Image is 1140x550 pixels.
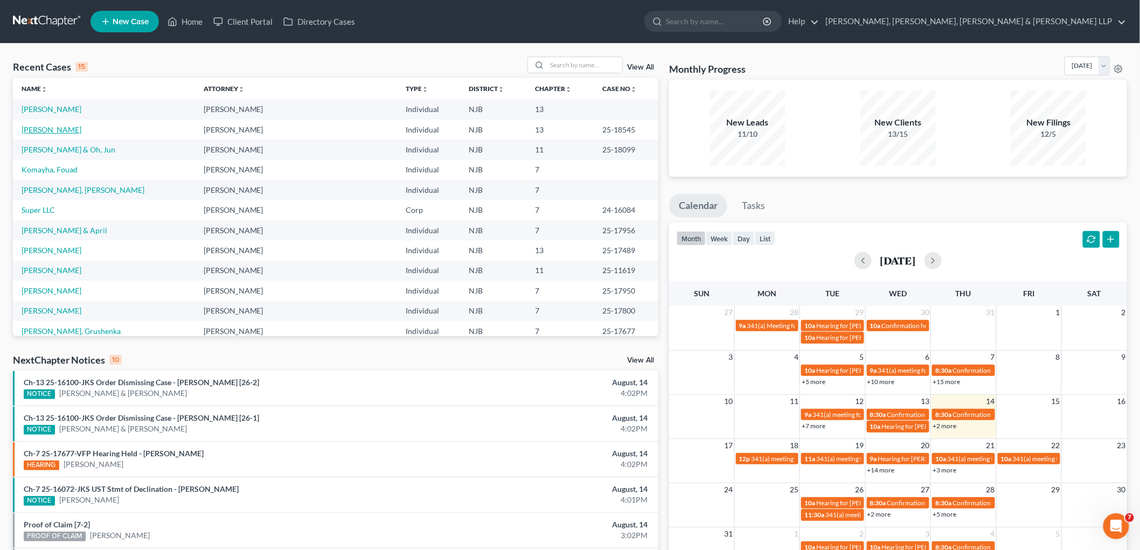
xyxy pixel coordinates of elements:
a: Proof of Claim [7-2] [24,520,90,529]
td: [PERSON_NAME] [195,240,397,260]
button: day [733,231,755,246]
span: 26 [854,483,865,496]
span: 10a [935,455,946,463]
div: Silvia says… [9,208,207,240]
span: 341(a) meeting for [PERSON_NAME] [812,410,916,419]
div: Silvia says… [9,31,207,64]
span: 9a [870,366,877,374]
h1: Operator [52,5,91,13]
span: Confirmation hearing for [PERSON_NAME] [882,322,1004,330]
a: Ch-7 25-16072-JKS UST Stmt of Declination - [PERSON_NAME] [24,484,239,493]
td: Individual [397,281,461,301]
a: [PERSON_NAME] [90,530,150,541]
span: 10a [870,422,881,430]
td: Individual [397,261,461,281]
span: 7 [990,351,996,364]
span: Mon [758,289,777,298]
button: Upload attachment [51,353,60,361]
a: Ch-13 25-16100-JKS Order Dismissing Case - [PERSON_NAME] [26-1] [24,413,259,422]
div: yes [185,165,198,176]
td: 7 [526,301,594,321]
a: Districtunfold_more [469,85,504,93]
button: Home [188,4,208,25]
h3: Monthly Progress [669,62,746,75]
div: Gotcha! And the codes are directly from PACER and not a third party authentication app? Thank you... [17,247,168,300]
span: 5 [859,351,865,364]
div: HEARING [24,461,59,470]
td: 25-17950 [594,281,658,301]
button: Emoji picker [17,353,25,361]
div: I have to entered twice [102,184,207,207]
span: 10a [804,322,815,330]
span: 29 [854,306,865,319]
a: +2 more [867,510,891,518]
span: 2 [859,527,865,540]
div: I have to entered twice [111,190,198,201]
span: 28 [985,483,996,496]
td: NJB [460,261,526,281]
td: [PERSON_NAME] [195,261,397,281]
span: 341(a) meeting for [PERSON_NAME] [1013,455,1117,463]
a: Home [162,12,208,31]
td: [PERSON_NAME] [195,140,397,159]
td: [PERSON_NAME] [195,120,397,140]
span: Fri [1023,289,1034,298]
button: Send a message… [185,349,202,366]
span: 30 [1116,483,1127,496]
td: [PERSON_NAME] [195,99,397,119]
div: the case is filed now. thanks. [80,31,207,55]
a: +3 more [933,466,956,474]
td: 25-17956 [594,220,658,240]
a: [PERSON_NAME], Grushenka [22,326,121,336]
div: 10 [109,355,122,365]
span: 5 [1055,527,1061,540]
p: The team can also help [52,13,134,24]
td: 7 [526,281,594,301]
span: 25 [789,483,800,496]
span: 15 [1051,395,1061,408]
div: August, 14 [447,413,648,423]
span: 9a [870,455,877,463]
span: 17 [724,439,734,452]
div: 15 [75,62,88,72]
span: 20 [920,439,930,452]
span: 30 [920,306,930,319]
td: NJB [460,99,526,119]
span: 4 [990,527,996,540]
td: NJB [460,321,526,341]
i: unfold_more [41,86,47,93]
a: Directory Cases [278,12,360,31]
span: 10a [1001,455,1012,463]
div: New Filings [1011,116,1086,129]
td: Individual [397,321,461,341]
div: NOTICE [24,496,55,506]
div: NextChapter Notices [13,353,122,366]
td: Individual [397,240,461,260]
div: Silvia says… [9,184,207,208]
div: New Leads [710,116,786,129]
a: +7 more [802,422,825,430]
a: Ch-13 25-16100-JKS Order Dismissing Case - [PERSON_NAME] [26-2] [24,378,259,387]
div: NOTICE [24,389,55,399]
a: Calendar [669,194,727,218]
td: 7 [526,180,594,200]
span: Thu [956,289,971,298]
i: unfold_more [630,86,637,93]
h2: [DATE] [880,255,916,266]
a: Komayha, Fouad [22,165,78,174]
span: 28 [789,306,800,319]
div: the case is filed now. thanks. [89,38,198,48]
a: [PERSON_NAME] & Oh, Jun [22,145,115,154]
span: 4 [793,351,800,364]
span: 341(a) meeting for [PERSON_NAME] [816,455,920,463]
div: 4:02PM [447,423,648,434]
div: Hi [PERSON_NAME]! Glad to hear it! Out of curiosity, was this just a mistake with the MFA codes? ... [17,70,168,144]
span: 27 [724,306,734,319]
td: 7 [526,160,594,180]
div: Gotcha! And the codes are directly from PACER and not a third party authentication app? Thank you... [9,240,177,306]
span: 10a [804,366,815,374]
span: 7 [1125,513,1134,522]
a: [PERSON_NAME] [22,306,81,315]
span: 31 [985,306,996,319]
span: 2 [1121,306,1127,319]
